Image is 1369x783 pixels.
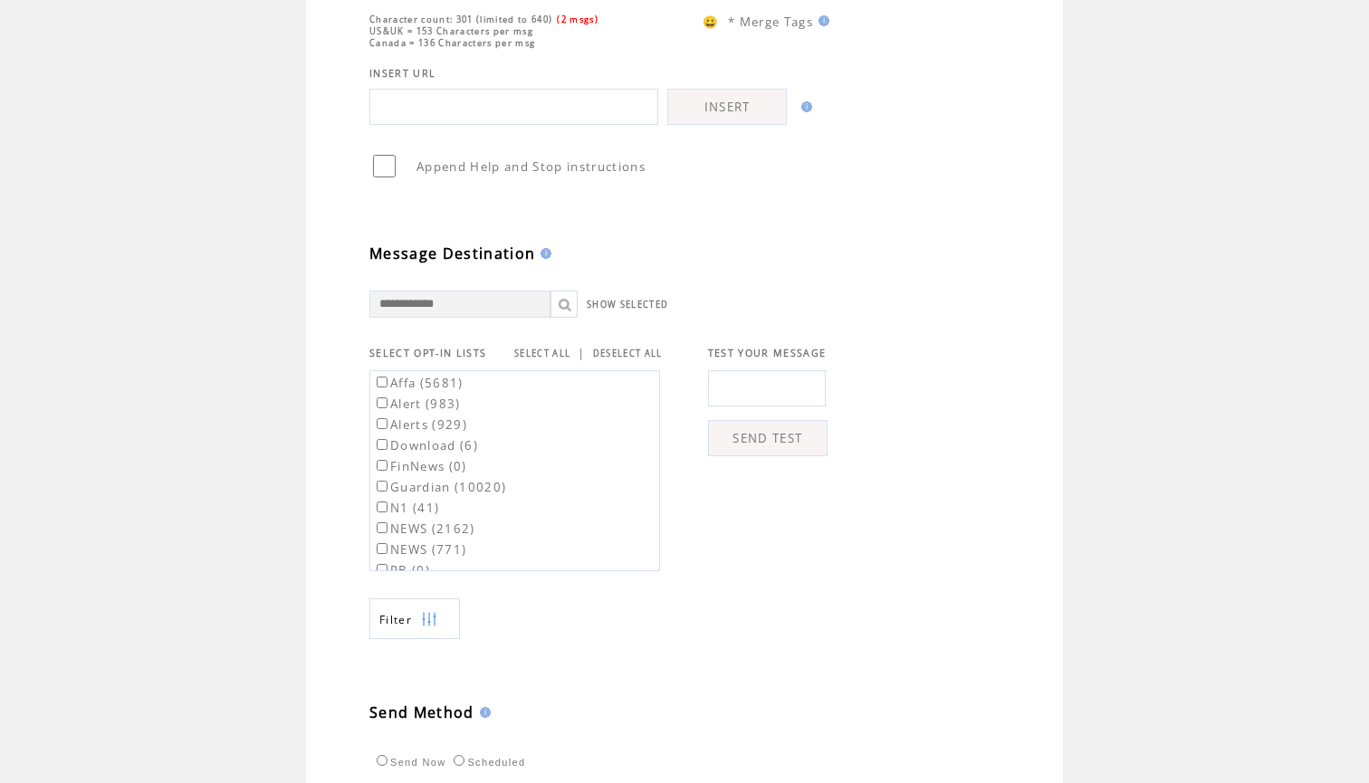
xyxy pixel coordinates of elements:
span: INSERT URL [369,67,436,80]
label: Scheduled [449,757,525,768]
label: Guardian (10020) [373,479,506,495]
label: FinNews (0) [373,458,467,474]
span: Show filters [379,612,412,627]
img: help.gif [796,101,812,112]
span: SELECT OPT-IN LISTS [369,347,486,359]
label: Alerts (929) [373,416,467,433]
input: RB (0) [377,564,388,575]
a: INSERT [667,89,787,125]
img: help.gif [474,707,491,718]
input: NEWS (771) [377,543,388,554]
label: NEWS (771) [373,541,466,558]
input: NEWS (2162) [377,522,388,533]
input: FinNews (0) [377,460,388,471]
span: Message Destination [369,243,535,263]
span: Send Method [369,702,474,722]
a: SEND TEST [708,420,828,456]
img: filters.png [421,599,437,640]
input: Send Now [377,755,388,766]
span: 😀 [703,14,719,30]
label: Affa (5681) [373,375,464,391]
span: US&UK = 153 Characters per msg [369,25,533,37]
img: help.gif [535,248,551,259]
label: NEWS (2162) [373,520,475,537]
img: help.gif [813,15,829,26]
input: Alert (983) [377,397,388,408]
input: N1 (41) [377,501,388,512]
span: TEST YOUR MESSAGE [708,347,827,359]
label: RB (0) [373,562,430,578]
label: Alert (983) [373,396,461,412]
span: Canada = 136 Characters per msg [369,37,535,49]
label: Download (6) [373,437,478,454]
a: DESELECT ALL [593,348,663,359]
span: | [578,345,585,361]
input: Alerts (929) [377,418,388,429]
span: * Merge Tags [728,14,813,30]
span: Append Help and Stop instructions [416,158,646,175]
label: Send Now [372,757,445,768]
span: Character count: 301 (limited to 640) [369,14,552,25]
input: Download (6) [377,439,388,450]
a: SELECT ALL [514,348,570,359]
input: Guardian (10020) [377,481,388,492]
a: Filter [369,598,460,639]
input: Scheduled [454,755,464,766]
span: (2 msgs) [557,14,598,25]
a: SHOW SELECTED [587,299,668,310]
input: Affa (5681) [377,377,388,387]
label: N1 (41) [373,500,439,516]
